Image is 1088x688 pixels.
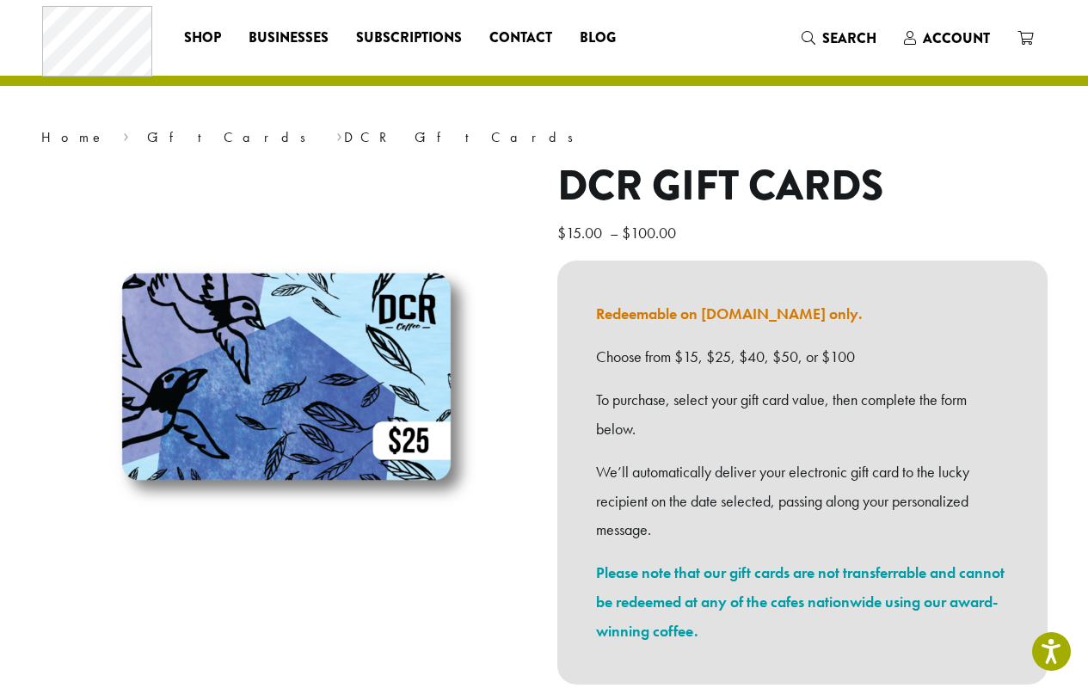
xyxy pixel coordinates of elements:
span: Search [822,28,876,48]
p: To purchase, select your gift card value, then complete the form below. [596,385,1009,444]
nav: Breadcrumb [41,127,1048,148]
a: Please note that our gift cards are not transferrable and cannot be redeemed at any of the cafes ... [596,562,1005,641]
a: Redeemable on [DOMAIN_NAME] only. [596,304,863,323]
a: Home [41,128,105,146]
p: We’ll automatically deliver your electronic gift card to the lucky recipient on the date selected... [596,458,1009,544]
span: $ [557,223,566,243]
a: Shop [170,24,235,52]
bdi: 15.00 [557,223,606,243]
span: › [123,121,129,148]
a: Gift Cards [147,128,317,146]
span: Blog [580,28,616,49]
span: Shop [184,28,221,49]
span: Contact [489,28,552,49]
span: Subscriptions [356,28,462,49]
span: Businesses [249,28,329,49]
span: › [336,121,342,148]
span: $ [622,223,630,243]
h1: DCR Gift Cards [557,162,1048,212]
p: Choose from $15, $25, $40, $50, or $100 [596,342,1009,372]
a: Search [788,24,890,52]
span: Account [923,28,990,48]
span: – [610,223,618,243]
bdi: 100.00 [622,223,680,243]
